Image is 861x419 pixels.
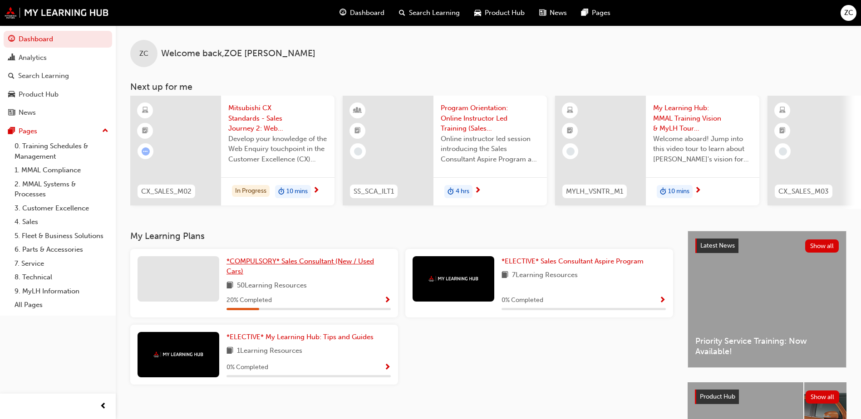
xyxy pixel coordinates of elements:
[806,390,840,404] button: Show all
[130,231,673,241] h3: My Learning Plans
[19,107,36,118] div: News
[8,35,15,44] span: guage-icon
[448,186,454,198] span: duration-icon
[778,186,829,197] span: CX_SALES_M03
[354,186,394,197] span: SS_SCA_ILT1
[18,71,69,81] div: Search Learning
[4,31,112,48] a: Dashboard
[4,86,112,103] a: Product Hub
[116,82,861,92] h3: Next up for me
[409,8,460,18] span: Search Learning
[695,239,839,253] a: Latest NewsShow all
[350,8,384,18] span: Dashboard
[19,126,37,136] div: Pages
[19,89,59,100] div: Product Hub
[11,243,112,257] a: 6. Parts & Accessories
[779,105,786,117] span: learningResourceType_ELEARNING-icon
[11,215,112,229] a: 4. Sales
[237,280,307,292] span: 50 Learning Resources
[354,105,361,117] span: learningResourceType_INSTRUCTOR_LED-icon
[11,229,112,243] a: 5. Fleet & Business Solutions
[19,53,47,63] div: Analytics
[4,29,112,123] button: DashboardAnalyticsSearch LearningProduct HubNews
[392,4,467,22] a: search-iconSearch Learning
[456,186,469,197] span: 4 hrs
[485,8,525,18] span: Product Hub
[592,8,610,18] span: Pages
[441,134,540,165] span: Online instructor led session introducing the Sales Consultant Aspire Program and outlining what ...
[226,295,272,306] span: 20 % Completed
[226,346,233,357] span: book-icon
[332,4,392,22] a: guage-iconDashboard
[384,364,391,372] span: Show Progress
[237,346,302,357] span: 1 Learning Resources
[142,125,148,137] span: booktick-icon
[8,72,15,80] span: search-icon
[4,49,112,66] a: Analytics
[512,270,578,281] span: 7 Learning Resources
[653,134,752,165] span: Welcome aboard! Jump into this video tour to learn about [PERSON_NAME]'s vision for your learning...
[399,7,405,19] span: search-icon
[4,123,112,140] button: Pages
[844,8,853,18] span: ZC
[841,5,856,21] button: ZC
[660,186,666,198] span: duration-icon
[354,147,362,156] span: learningRecordVerb_NONE-icon
[4,104,112,121] a: News
[11,270,112,284] a: 8. Technical
[668,186,689,197] span: 10 mins
[228,134,327,165] span: Develop your knowledge of the Web Enquiry touchpoint in the Customer Excellence (CX) Sales journey.
[695,390,839,404] a: Product HubShow all
[142,147,150,156] span: learningRecordVerb_ATTEMPT-icon
[441,103,540,134] span: Program Orientation: Online Instructor Led Training (Sales Consultant Aspire Program)
[502,257,644,265] span: *ELECTIVE* Sales Consultant Aspire Program
[550,8,567,18] span: News
[532,4,574,22] a: news-iconNews
[226,280,233,292] span: book-icon
[8,109,15,117] span: news-icon
[5,7,109,19] img: mmal
[8,54,15,62] span: chart-icon
[339,7,346,19] span: guage-icon
[11,257,112,271] a: 7. Service
[226,256,391,277] a: *COMPULSORY* Sales Consultant (New / Used Cars)
[555,96,759,205] a: MYLH_VSNTR_M1My Learning Hub: MMAL Training Vision & MyLH Tour (Elective)Welcome aboard! Jump int...
[567,105,573,117] span: learningResourceType_ELEARNING-icon
[659,295,666,306] button: Show Progress
[779,147,787,156] span: learningRecordVerb_NONE-icon
[11,201,112,215] a: 3. Customer Excellence
[384,297,391,305] span: Show Progress
[688,231,846,368] a: Latest NewsShow allPriority Service Training: Now Available!
[694,187,701,195] span: next-icon
[502,256,647,267] a: *ELECTIVE* Sales Consultant Aspire Program
[384,295,391,306] button: Show Progress
[232,185,270,197] div: In Progress
[474,187,481,195] span: next-icon
[502,295,543,306] span: 0 % Completed
[228,103,327,134] span: Mitsubishi CX Standards - Sales Journey 2: Web Enquiry
[653,103,752,134] span: My Learning Hub: MMAL Training Vision & MyLH Tour (Elective)
[8,127,15,136] span: pages-icon
[343,96,547,205] a: SS_SCA_ILT1Program Orientation: Online Instructor Led Training (Sales Consultant Aspire Program)O...
[100,401,107,412] span: prev-icon
[153,351,203,357] img: mmal
[354,125,361,137] span: booktick-icon
[8,91,15,99] span: car-icon
[226,257,374,276] span: *COMPULSORY* Sales Consultant (New / Used Cars)
[700,393,735,400] span: Product Hub
[142,105,148,117] span: learningResourceType_ELEARNING-icon
[695,336,839,356] span: Priority Service Training: Now Available!
[313,187,320,195] span: next-icon
[130,96,335,205] a: CX_SALES_M02Mitsubishi CX Standards - Sales Journey 2: Web EnquiryDevelop your knowledge of the W...
[278,186,285,198] span: duration-icon
[502,270,508,281] span: book-icon
[574,4,618,22] a: pages-iconPages
[805,239,839,253] button: Show all
[11,298,112,312] a: All Pages
[700,242,735,249] span: Latest News
[474,7,481,19] span: car-icon
[11,177,112,201] a: 2. MMAL Systems & Processes
[161,49,315,59] span: Welcome back , ZOE [PERSON_NAME]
